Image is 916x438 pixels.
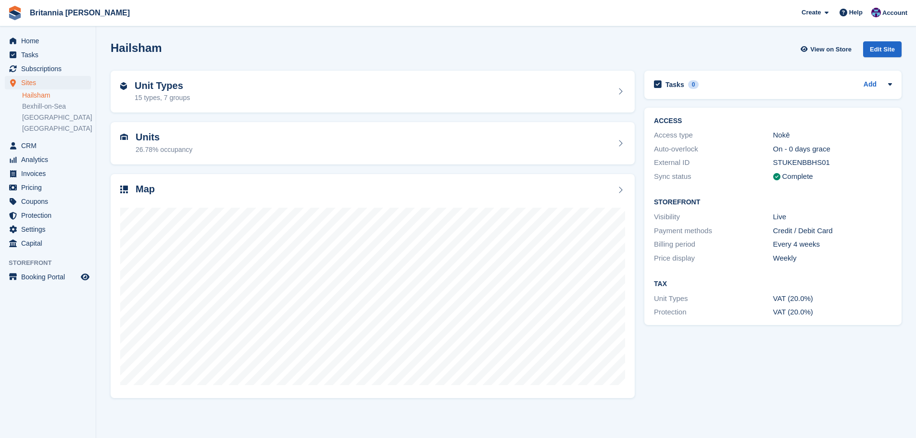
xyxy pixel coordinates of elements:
[773,307,892,318] div: VAT (20.0%)
[120,134,128,140] img: unit-icn-7be61d7bf1b0ce9d3e12c5938cc71ed9869f7b940bace4675aadf7bd6d80202e.svg
[21,48,79,62] span: Tasks
[111,71,635,113] a: Unit Types 15 types, 7 groups
[5,195,91,208] a: menu
[21,223,79,236] span: Settings
[782,171,813,182] div: Complete
[5,237,91,250] a: menu
[21,167,79,180] span: Invoices
[654,130,773,141] div: Access type
[654,171,773,182] div: Sync status
[21,139,79,152] span: CRM
[5,167,91,180] a: menu
[773,225,892,237] div: Credit / Debit Card
[773,130,892,141] div: Nokē
[654,307,773,318] div: Protection
[22,102,91,111] a: Bexhill-on-Sea
[654,225,773,237] div: Payment methods
[21,76,79,89] span: Sites
[773,239,892,250] div: Every 4 weeks
[21,270,79,284] span: Booking Portal
[5,153,91,166] a: menu
[22,91,91,100] a: Hailsham
[654,212,773,223] div: Visibility
[21,195,79,208] span: Coupons
[135,93,190,103] div: 15 types, 7 groups
[802,8,821,17] span: Create
[5,62,91,75] a: menu
[882,8,907,18] span: Account
[8,6,22,20] img: stora-icon-8386f47178a22dfd0bd8f6a31ec36ba5ce8667c1dd55bd0f319d3a0aa187defe.svg
[5,34,91,48] a: menu
[22,113,91,122] a: [GEOGRAPHIC_DATA]
[26,5,134,21] a: Britannia [PERSON_NAME]
[21,34,79,48] span: Home
[849,8,863,17] span: Help
[21,153,79,166] span: Analytics
[136,184,155,195] h2: Map
[79,271,91,283] a: Preview store
[136,145,192,155] div: 26.78% occupancy
[863,41,902,61] a: Edit Site
[654,199,892,206] h2: Storefront
[21,209,79,222] span: Protection
[864,79,877,90] a: Add
[810,45,852,54] span: View on Store
[5,48,91,62] a: menu
[5,209,91,222] a: menu
[654,293,773,304] div: Unit Types
[654,280,892,288] h2: Tax
[21,62,79,75] span: Subscriptions
[5,223,91,236] a: menu
[773,212,892,223] div: Live
[654,157,773,168] div: External ID
[21,181,79,194] span: Pricing
[665,80,684,89] h2: Tasks
[773,157,892,168] div: STUKENBBHS01
[136,132,192,143] h2: Units
[120,186,128,193] img: map-icn-33ee37083ee616e46c38cad1a60f524a97daa1e2b2c8c0bc3eb3415660979fc1.svg
[773,144,892,155] div: On - 0 days grace
[111,174,635,399] a: Map
[871,8,881,17] img: Becca Clark
[773,293,892,304] div: VAT (20.0%)
[120,82,127,90] img: unit-type-icn-2b2737a686de81e16bb02015468b77c625bbabd49415b5ef34ead5e3b44a266d.svg
[5,76,91,89] a: menu
[21,237,79,250] span: Capital
[799,41,855,57] a: View on Store
[5,139,91,152] a: menu
[773,253,892,264] div: Weekly
[22,124,91,133] a: [GEOGRAPHIC_DATA]
[654,117,892,125] h2: ACCESS
[654,144,773,155] div: Auto-overlock
[5,270,91,284] a: menu
[111,122,635,164] a: Units 26.78% occupancy
[5,181,91,194] a: menu
[111,41,162,54] h2: Hailsham
[688,80,699,89] div: 0
[654,239,773,250] div: Billing period
[863,41,902,57] div: Edit Site
[654,253,773,264] div: Price display
[135,80,190,91] h2: Unit Types
[9,258,96,268] span: Storefront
